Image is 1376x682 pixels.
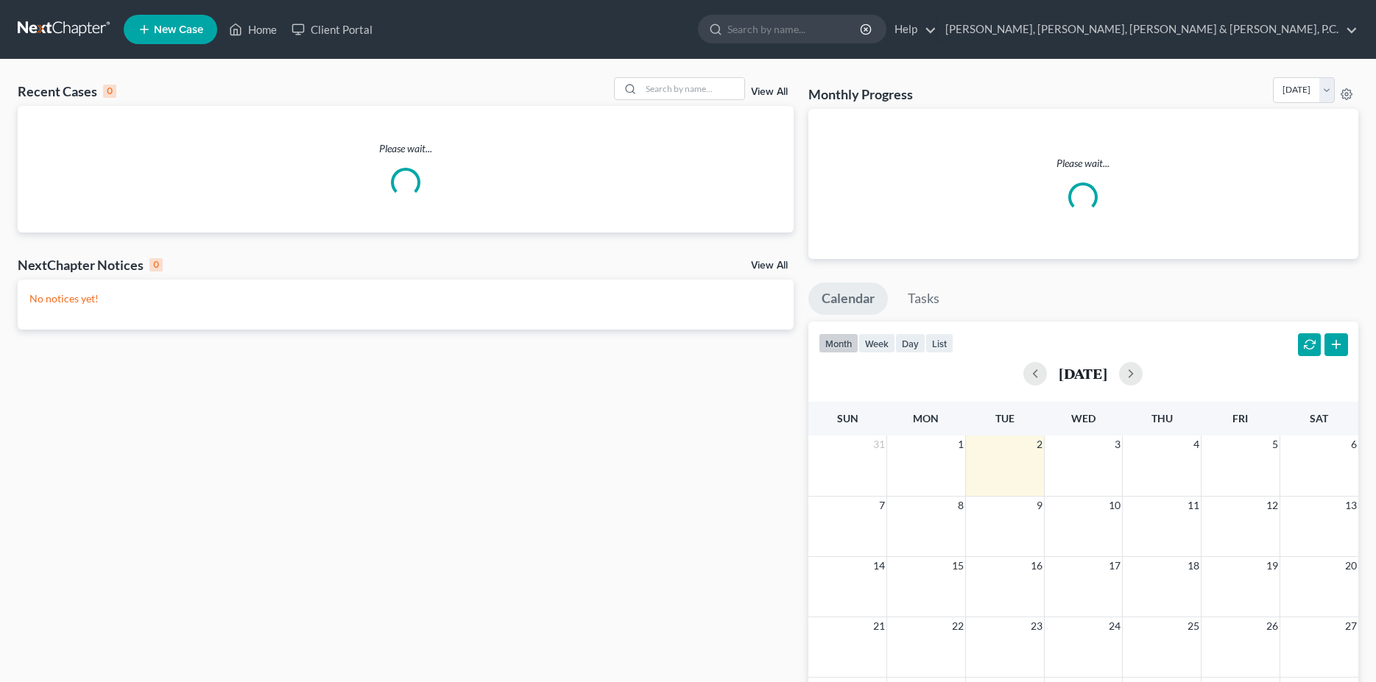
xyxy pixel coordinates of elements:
button: list [925,333,953,353]
a: View All [751,260,788,271]
a: [PERSON_NAME], [PERSON_NAME], [PERSON_NAME] & [PERSON_NAME], P.C. [938,16,1358,43]
span: New Case [154,24,203,35]
span: 12 [1265,497,1280,514]
p: No notices yet! [29,291,782,306]
span: 3 [1113,436,1122,453]
span: 21 [872,617,886,635]
span: Mon [913,412,939,425]
a: View All [751,87,788,97]
a: Calendar [808,283,888,315]
span: 9 [1035,497,1044,514]
span: Fri [1232,412,1248,425]
span: Sun [837,412,858,425]
span: 22 [950,617,965,635]
span: 14 [872,557,886,575]
span: 8 [956,497,965,514]
span: 1 [956,436,965,453]
button: day [895,333,925,353]
span: 10 [1107,497,1122,514]
span: 20 [1344,557,1358,575]
span: 13 [1344,497,1358,514]
span: 18 [1186,557,1201,575]
span: 25 [1186,617,1201,635]
span: 11 [1186,497,1201,514]
span: 27 [1344,617,1358,635]
input: Search by name... [727,15,862,43]
span: 5 [1271,436,1280,453]
a: Help [887,16,936,43]
span: 7 [878,497,886,514]
button: week [858,333,895,353]
span: 2 [1035,436,1044,453]
span: 15 [950,557,965,575]
span: 31 [872,436,886,453]
span: Wed [1071,412,1095,425]
span: Tue [995,412,1015,425]
span: 26 [1265,617,1280,635]
h2: [DATE] [1059,366,1107,381]
span: Thu [1151,412,1173,425]
a: Tasks [895,283,953,315]
span: 19 [1265,557,1280,575]
div: Recent Cases [18,82,116,100]
span: 17 [1107,557,1122,575]
a: Client Portal [284,16,380,43]
p: Please wait... [820,156,1347,171]
button: month [819,333,858,353]
span: 16 [1029,557,1044,575]
input: Search by name... [641,78,744,99]
div: NextChapter Notices [18,256,163,274]
h3: Monthly Progress [808,85,913,103]
span: Sat [1310,412,1328,425]
a: Home [222,16,284,43]
span: 24 [1107,617,1122,635]
span: 6 [1349,436,1358,453]
div: 0 [149,258,163,271]
span: 4 [1192,436,1201,453]
div: 0 [103,85,116,98]
p: Please wait... [18,141,794,156]
span: 23 [1029,617,1044,635]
